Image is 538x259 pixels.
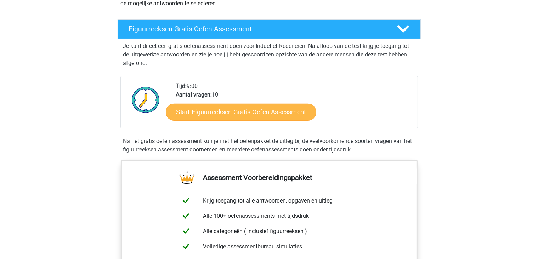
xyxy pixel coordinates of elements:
[166,103,316,120] a: Start Figuurreeksen Gratis Oefen Assessment
[115,19,424,39] a: Figuurreeksen Gratis Oefen Assessment
[170,82,417,128] div: 9:00 10
[123,42,415,67] p: Je kunt direct een gratis oefenassessment doen voor Inductief Redeneren. Na afloop van de test kr...
[128,82,164,117] img: Klok
[129,25,385,33] h4: Figuurreeksen Gratis Oefen Assessment
[176,83,187,89] b: Tijd:
[120,137,418,154] div: Na het gratis oefen assessment kun je met het oefenpakket de uitleg bij de veelvoorkomende soorte...
[176,91,212,98] b: Aantal vragen:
